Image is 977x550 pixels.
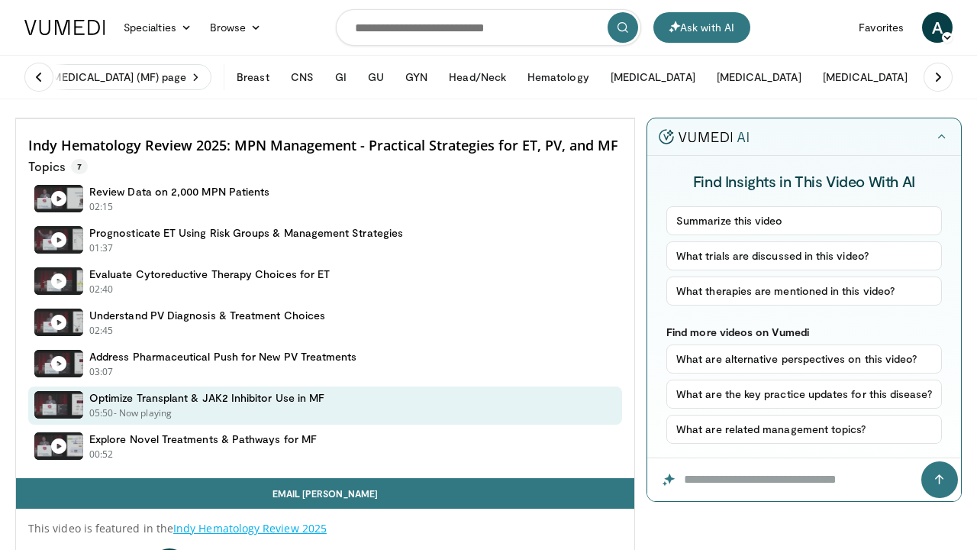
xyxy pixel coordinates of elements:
[16,118,634,119] video-js: Video Player
[666,277,942,306] button: What therapies are mentioned in this video?
[28,521,622,536] p: This video is featured in the
[89,350,356,364] h4: Address Pharmaceutical Push for New PV Treatments
[71,159,88,174] span: 7
[708,62,811,92] button: [MEDICAL_DATA]
[89,226,403,240] h4: Prognosticate ET Using Risk Groups & Management Strategies
[89,432,317,446] h4: Explore Novel Treatments & Pathways for MF
[666,325,942,338] p: Find more videos on Vumedi
[653,12,750,43] button: Ask with AI
[89,200,114,214] p: 02:15
[359,62,393,92] button: GU
[114,12,201,43] a: Specialties
[814,62,917,92] button: [MEDICAL_DATA]
[227,62,278,92] button: Breast
[666,171,942,191] h4: Find Insights in This Video With AI
[201,12,271,43] a: Browse
[89,324,114,338] p: 02:45
[15,64,211,90] a: Visit [MEDICAL_DATA] (MF) page
[850,12,913,43] a: Favorites
[114,406,173,420] p: - Now playing
[24,20,105,35] img: VuMedi Logo
[666,345,942,374] button: What are alternative perspectives on this video?
[28,137,622,154] h4: Indy Hematology Review 2025: MPN Management - Practical Strategies for ET, PV, and MF
[89,241,114,255] p: 01:37
[89,391,324,405] h4: Optimize Transplant & JAK2 Inhibitor Use in MF
[89,448,114,461] p: 00:52
[326,62,356,92] button: GI
[666,241,942,270] button: What trials are discussed in this video?
[173,521,327,535] a: Indy Hematology Review 2025
[89,185,269,199] h4: Review Data on 2,000 MPN Patients
[666,206,942,235] button: Summarize this video
[922,12,953,43] a: A
[396,62,437,92] button: GYN
[666,415,942,444] button: What are related management topics?
[16,478,634,509] a: Email [PERSON_NAME]
[89,309,325,322] h4: Understand PV Diagnosis & Treatment Choices
[659,129,749,144] img: vumedi-ai-logo.v2.svg
[647,458,961,501] input: Question for the AI
[282,62,323,92] button: CNS
[601,62,705,92] button: [MEDICAL_DATA]
[336,9,641,46] input: Search topics, interventions
[89,365,114,379] p: 03:07
[89,283,114,296] p: 02:40
[666,380,942,409] button: What are the key practice updates for this disease?
[518,62,598,92] button: Hematology
[89,267,330,281] h4: Evaluate Cytoreductive Therapy Choices for ET
[440,62,515,92] button: Head/Neck
[28,159,88,174] p: Topics
[89,406,114,420] p: 05:50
